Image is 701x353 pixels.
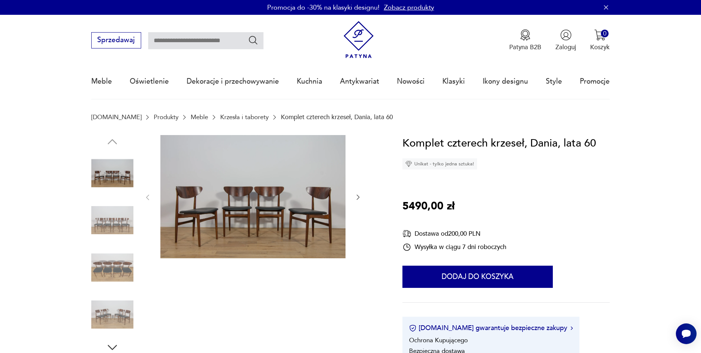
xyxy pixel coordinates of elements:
a: Ikony designu [483,64,528,98]
div: Wysyłka w ciągu 7 dni roboczych [402,243,506,252]
button: Sprzedawaj [91,32,141,48]
img: Zdjęcie produktu Komplet czterech krzeseł, Dania, lata 60 [91,246,133,289]
p: Zaloguj [555,43,576,51]
a: Oświetlenie [130,64,169,98]
button: 0Koszyk [590,29,610,51]
a: Produkty [154,114,178,121]
iframe: Smartsupp widget button [676,323,697,344]
img: Ikona strzałki w prawo [571,326,573,330]
img: Ikonka użytkownika [560,29,572,41]
p: Koszyk [590,43,610,51]
div: 0 [601,30,609,37]
a: Sprzedawaj [91,38,141,44]
a: Klasyki [442,64,465,98]
img: Ikona diamentu [405,161,412,167]
a: Meble [191,114,208,121]
img: Zdjęcie produktu Komplet czterech krzeseł, Dania, lata 60 [160,135,346,259]
div: Dostawa od 200,00 PLN [402,229,506,238]
a: Nowości [397,64,425,98]
img: Zdjęcie produktu Komplet czterech krzeseł, Dania, lata 60 [91,199,133,241]
h1: Komplet czterech krzeseł, Dania, lata 60 [402,135,596,152]
a: Ikona medaluPatyna B2B [509,29,541,51]
img: Ikona certyfikatu [409,325,416,332]
p: Patyna B2B [509,43,541,51]
img: Zdjęcie produktu Komplet czterech krzeseł, Dania, lata 60 [91,293,133,336]
p: Komplet czterech krzeseł, Dania, lata 60 [281,114,393,121]
a: Antykwariat [340,64,379,98]
img: Ikona medalu [520,29,531,41]
a: Promocje [580,64,610,98]
img: Patyna - sklep z meblami i dekoracjami vintage [340,21,377,58]
button: [DOMAIN_NAME] gwarantuje bezpieczne zakupy [409,323,573,333]
a: Kuchnia [297,64,322,98]
a: Meble [91,64,112,98]
a: Style [546,64,562,98]
div: Unikat - tylko jedna sztuka! [402,158,477,169]
img: Ikona koszyka [594,29,606,41]
p: Promocja do -30% na klasyki designu! [267,3,380,12]
li: Ochrona Kupującego [409,336,468,344]
p: 5490,00 zł [402,198,455,215]
a: Krzesła i taborety [220,114,269,121]
a: Dekoracje i przechowywanie [187,64,279,98]
a: [DOMAIN_NAME] [91,114,142,121]
button: Dodaj do koszyka [402,266,553,288]
button: Zaloguj [555,29,576,51]
button: Patyna B2B [509,29,541,51]
img: Ikona dostawy [402,229,411,238]
a: Zobacz produkty [384,3,434,12]
button: Szukaj [248,35,259,46]
img: Zdjęcie produktu Komplet czterech krzeseł, Dania, lata 60 [91,152,133,194]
